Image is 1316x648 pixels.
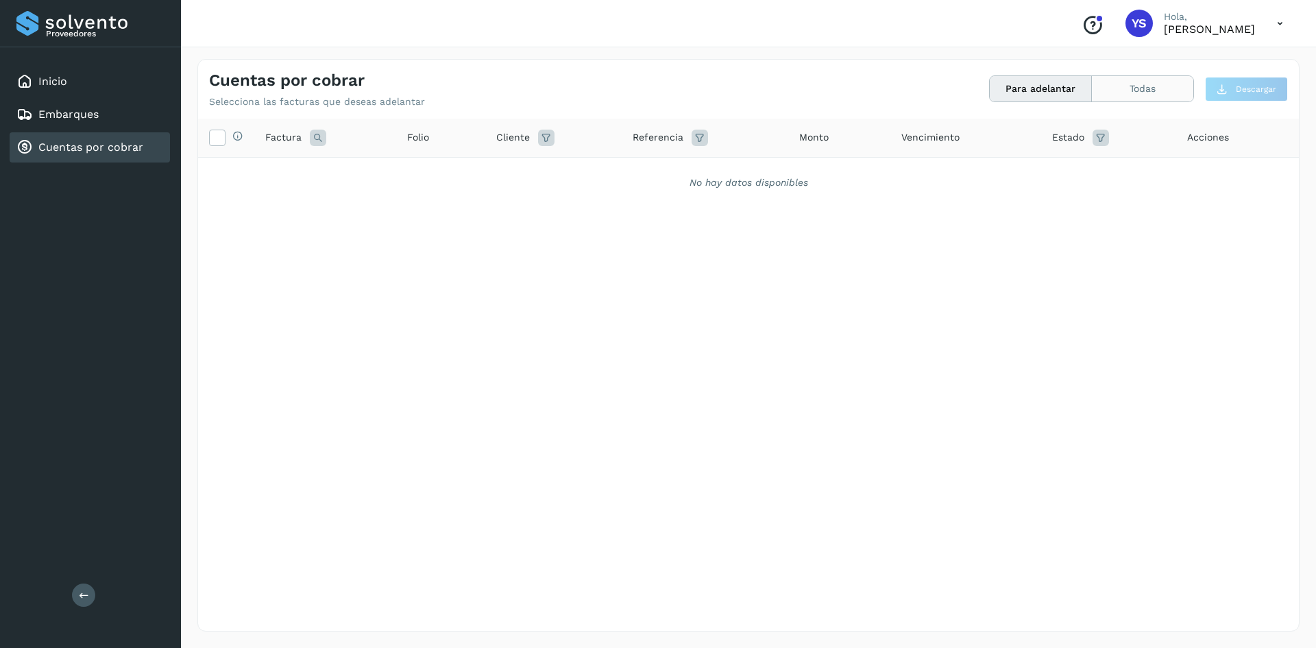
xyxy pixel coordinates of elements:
[38,75,67,88] a: Inicio
[496,130,530,145] span: Cliente
[216,176,1281,190] div: No hay datos disponibles
[1236,83,1276,95] span: Descargar
[46,29,164,38] p: Proveedores
[990,76,1092,101] button: Para adelantar
[407,130,429,145] span: Folio
[1164,11,1255,23] p: Hola,
[10,132,170,163] div: Cuentas por cobrar
[799,130,829,145] span: Monto
[633,130,683,145] span: Referencia
[38,108,99,121] a: Embarques
[1187,130,1229,145] span: Acciones
[265,130,302,145] span: Factura
[901,130,960,145] span: Vencimiento
[10,99,170,130] div: Embarques
[38,141,143,154] a: Cuentas por cobrar
[10,67,170,97] div: Inicio
[209,96,425,108] p: Selecciona las facturas que deseas adelantar
[1052,130,1084,145] span: Estado
[1092,76,1193,101] button: Todas
[1164,23,1255,36] p: YURICXI SARAHI CANIZALES AMPARO
[1205,77,1288,101] button: Descargar
[209,71,365,91] h4: Cuentas por cobrar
